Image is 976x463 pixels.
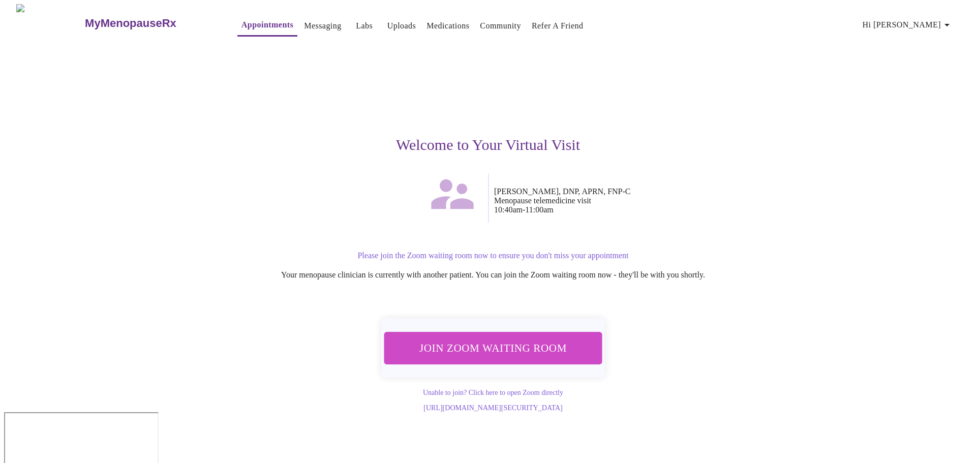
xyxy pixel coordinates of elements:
button: Appointments [237,15,297,37]
button: Refer a Friend [528,16,588,36]
p: [PERSON_NAME], DNP, APRN, FNP-C Menopause telemedicine visit 10:40am - 11:00am [494,187,801,214]
a: Uploads [387,19,416,33]
a: Messaging [304,19,341,33]
p: Please join the Zoom waiting room now to ensure you don't miss your appointment [185,251,801,260]
a: Labs [356,19,373,33]
span: Hi [PERSON_NAME] [863,18,953,32]
a: Refer a Friend [532,19,584,33]
button: Hi [PERSON_NAME] [859,15,957,35]
img: MyMenopauseRx Logo [16,4,84,42]
a: [URL][DOMAIN_NAME][SECURITY_DATA] [423,404,562,412]
button: Messaging [300,16,345,36]
a: MyMenopauseRx [84,6,217,41]
button: Medications [422,16,473,36]
h3: Welcome to Your Virtual Visit [175,136,801,153]
button: Labs [348,16,381,36]
a: Medications [426,19,469,33]
p: Your menopause clinician is currently with another patient. You can join the Zoom waiting room no... [185,270,801,280]
button: Join Zoom Waiting Room [384,332,602,364]
a: Community [480,19,521,33]
span: Join Zoom Waiting Room [398,338,589,357]
a: Unable to join? Click here to open Zoom directly [423,389,563,396]
button: Community [476,16,525,36]
h3: MyMenopauseRx [85,17,176,30]
button: Uploads [383,16,420,36]
a: Appointments [241,18,293,32]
